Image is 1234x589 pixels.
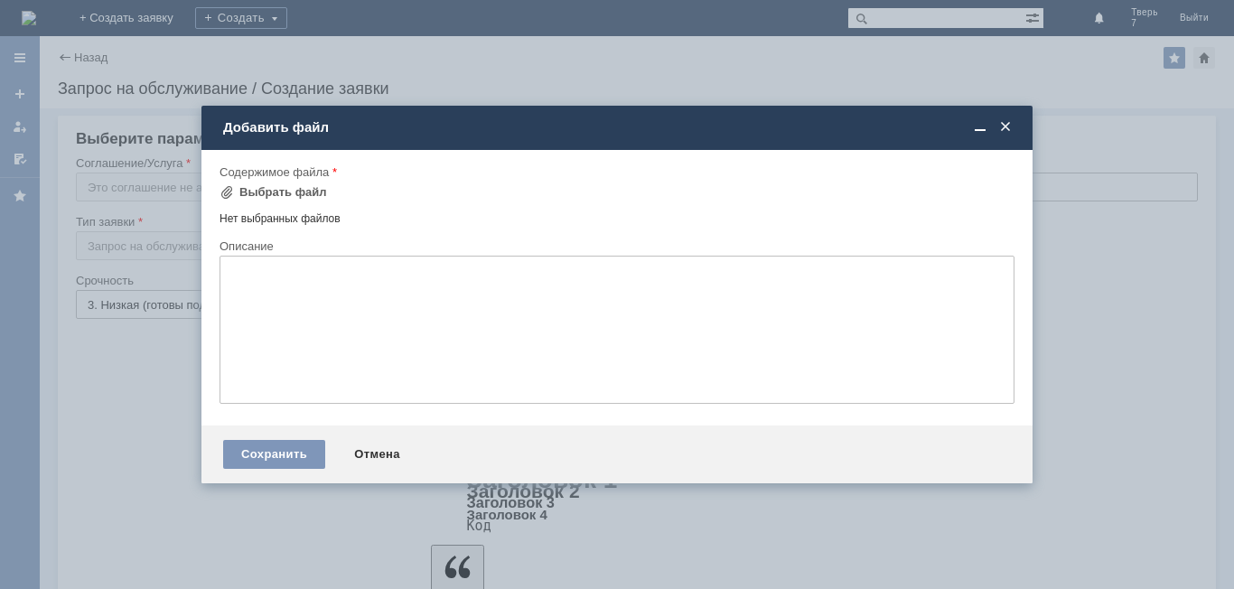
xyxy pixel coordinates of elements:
span: Свернуть (Ctrl + M) [971,119,989,136]
div: Выбрать файл [239,185,327,200]
div: ​Добрый вечер .Прошу удалить отложенный чек [7,7,264,36]
div: Содержимое файла [220,166,1011,178]
div: Нет выбранных файлов [220,205,1014,226]
div: Описание [220,240,1011,252]
span: Закрыть [996,119,1014,136]
div: Добавить файл [223,119,1014,136]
